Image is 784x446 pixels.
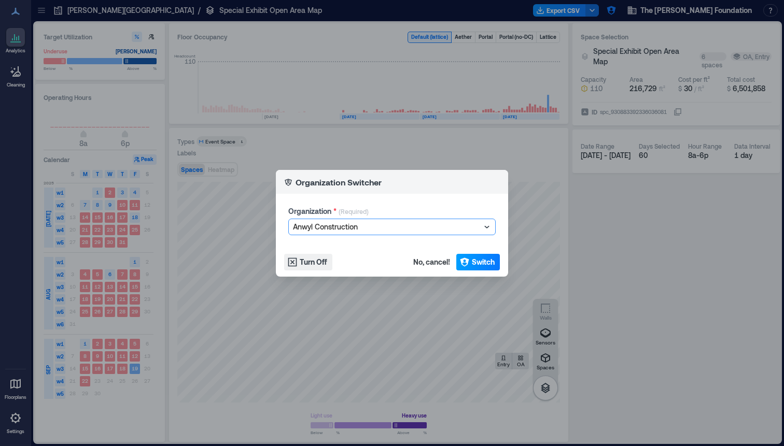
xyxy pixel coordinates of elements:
span: No, cancel! [413,257,450,267]
button: No, cancel! [410,254,453,270]
p: (Required) [339,207,369,219]
button: Switch [456,254,500,270]
p: Organization Switcher [296,176,382,189]
span: Switch [472,257,495,267]
label: Organization [288,206,337,217]
button: Turn Off [284,254,332,270]
span: Turn Off [300,257,327,267]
